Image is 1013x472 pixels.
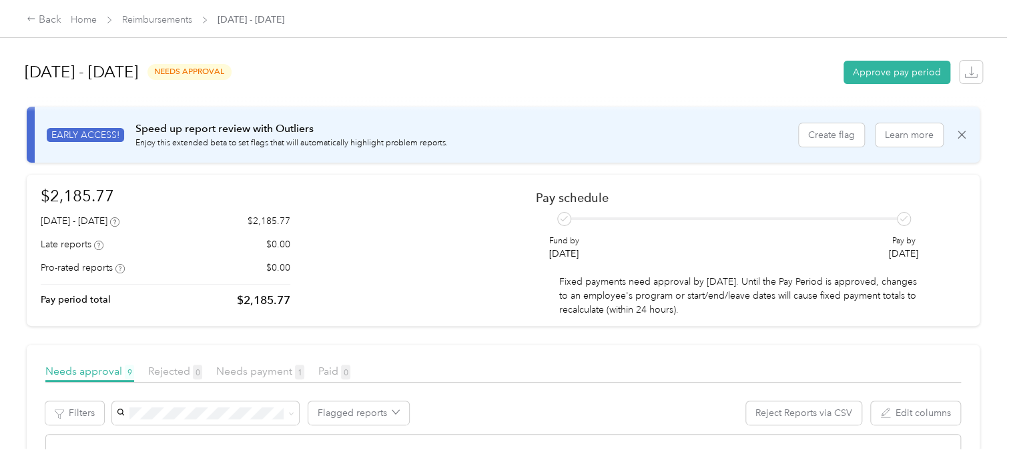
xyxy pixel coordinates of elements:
button: Approve pay period [843,61,950,84]
p: Fund by [549,235,579,247]
p: $0.00 [266,237,290,251]
span: Paid [318,365,350,377]
button: Filters [45,401,104,425]
h1: [DATE] - [DATE] [25,56,138,88]
p: Pay period total [41,293,111,307]
p: [DATE] [889,247,918,261]
p: Fixed payments need approval by [DATE]. Until the Pay Period is approved, changes to an employee'... [559,275,919,317]
button: Create flag [799,123,864,147]
div: Back [27,12,61,28]
p: $2,185.77 [237,292,290,309]
h2: Pay schedule [536,191,942,205]
p: $2,185.77 [248,214,290,228]
h1: $2,185.77 [41,184,290,207]
span: 1 [295,365,304,379]
a: Reimbursements [122,14,192,25]
span: EARLY ACCESS! [47,128,124,142]
span: 9 [125,365,134,379]
div: Pro-rated reports [41,261,125,275]
span: Needs approval [45,365,134,377]
div: Late reports [41,237,103,251]
div: [DATE] - [DATE] [41,214,119,228]
span: needs approval [147,64,232,79]
span: 0 [341,365,350,379]
iframe: Everlance-gr Chat Button Frame [938,397,1013,472]
button: Learn more [876,123,943,147]
p: Enjoy this extended beta to set flags that will automatically highlight problem reports. [135,137,448,149]
p: [DATE] [549,247,579,261]
a: Home [71,14,97,25]
span: Rejected [148,365,202,377]
button: Flagged reports [308,401,409,425]
p: $0.00 [266,261,290,275]
p: Speed up report review with Outliers [135,121,448,137]
button: Edit columns [871,401,960,425]
span: Needs payment [216,365,304,377]
p: Pay by [889,235,918,247]
span: [DATE] - [DATE] [218,13,284,27]
span: 0 [193,365,202,379]
button: Reject Reports via CSV [746,401,862,425]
